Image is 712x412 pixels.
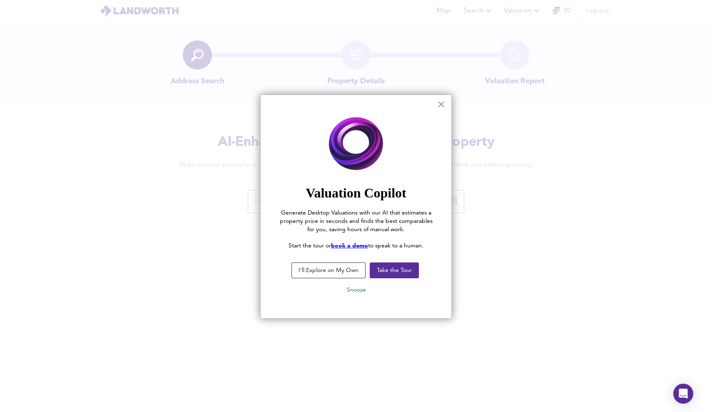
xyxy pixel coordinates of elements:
[291,262,366,278] button: I'll Explore on My Own
[289,243,331,249] span: Start the tour or
[370,262,419,278] button: Take the Tour
[277,209,435,234] p: Generate Desktop Valuations with our AI that estimates a property price in seconds and finds the ...
[340,282,373,297] button: Snooze
[437,97,445,111] button: Close
[277,185,435,201] h2: Valuation Copilot
[331,243,368,249] a: book a demo
[368,243,423,249] span: to speak to a human.
[673,384,693,404] div: Open Intercom Messenger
